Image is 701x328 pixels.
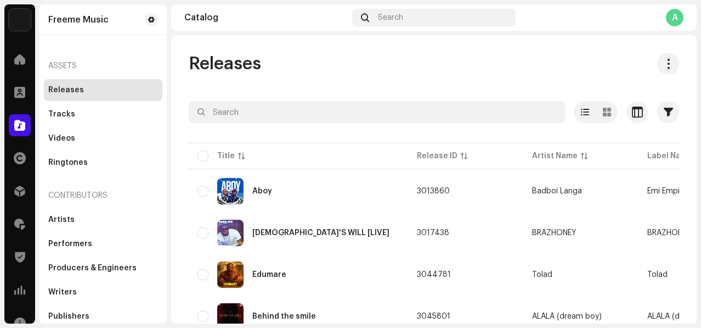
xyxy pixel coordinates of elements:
[44,257,162,279] re-m-nav-item: Producers & Engineers
[44,127,162,149] re-m-nav-item: Videos
[532,313,602,320] div: ALALA (dream boy)
[44,103,162,125] re-m-nav-item: Tracks
[189,53,261,75] span: Releases
[44,152,162,174] re-m-nav-item: Ringtones
[417,313,450,320] span: 3045801
[48,215,75,224] div: Artists
[532,187,582,195] div: Badboi Langa
[44,209,162,231] re-m-nav-item: Artists
[217,220,244,246] img: e882f815-eb29-46e7-8ade-9cc8982918ae
[532,151,578,162] div: Artist Name
[44,281,162,303] re-m-nav-item: Writers
[9,9,31,31] img: 7951d5c0-dc3c-4d78-8e51-1b6de87acfd8
[252,271,286,279] div: Edumare
[48,240,92,248] div: Performers
[417,187,450,195] span: 3013860
[48,312,89,321] div: Publishers
[532,271,552,279] div: Tolad
[532,187,630,195] span: Badboi Langa
[44,182,162,209] re-a-nav-header: Contributors
[48,110,75,119] div: Tracks
[647,229,692,237] span: BRAZHONEY
[532,229,576,237] div: BRAZHONEY
[44,233,162,255] re-m-nav-item: Performers
[184,13,348,22] div: Catalog
[44,79,162,101] re-m-nav-item: Releases
[417,151,457,162] div: Release ID
[48,134,75,143] div: Videos
[217,262,244,288] img: 5c45425e-7178-457d-aacf-caa246544639
[532,271,630,279] span: Tolad
[48,158,88,167] div: Ringtones
[189,101,565,123] input: Search
[532,229,630,237] span: BRAZHONEY
[48,86,84,94] div: Releases
[532,313,630,320] span: ALALA (dream boy)
[252,187,272,195] div: Aboy
[647,151,692,162] div: Label Name
[417,271,451,279] span: 3044781
[378,13,403,22] span: Search
[252,313,316,320] div: Behind the smile
[666,9,683,26] div: A
[48,15,109,24] div: Freeme Music
[217,178,244,204] img: ff7f69a9-5dee-45ef-896c-2551ef8965f5
[44,53,162,79] re-a-nav-header: Assets
[44,305,162,327] re-m-nav-item: Publishers
[252,229,389,237] div: GOD'S WILL [LIVE]
[217,151,235,162] div: Title
[417,229,449,237] span: 3017438
[48,288,77,297] div: Writers
[48,264,137,273] div: Producers & Engineers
